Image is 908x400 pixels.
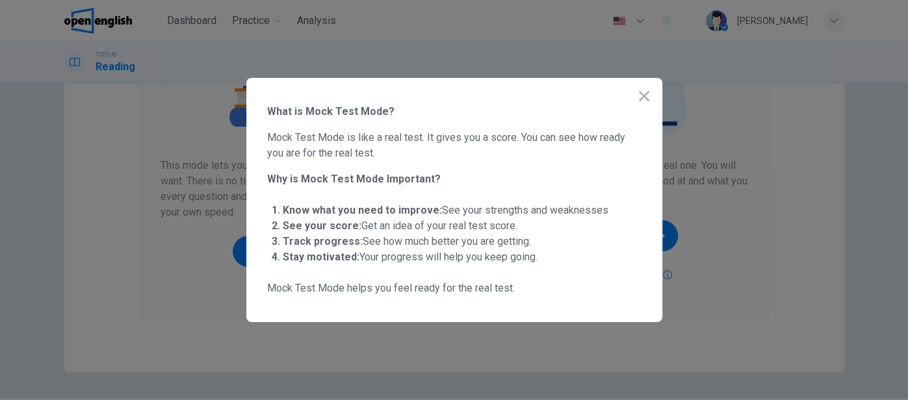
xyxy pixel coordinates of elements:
span: See your strengths and weaknesses [283,204,608,216]
strong: Know what you need to improve: [283,204,442,216]
span: What is Mock Test Mode? [267,104,642,119]
span: Mock Test Mode helps you feel ready for the real test. [267,281,642,296]
strong: Track progress: [283,235,363,247]
strong: Stay motivated: [283,251,359,263]
span: Get an idea of your real test score. [283,219,517,232]
strong: See your score: [283,219,361,232]
span: Your progress will help you keep going. [283,251,538,263]
span: Why is Mock Test Mode Important? [267,171,642,187]
span: Mock Test Mode is like a real test. It gives you a score. You can see how ready you are for the r... [267,130,642,161]
span: See how much better you are getting. [283,235,531,247]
